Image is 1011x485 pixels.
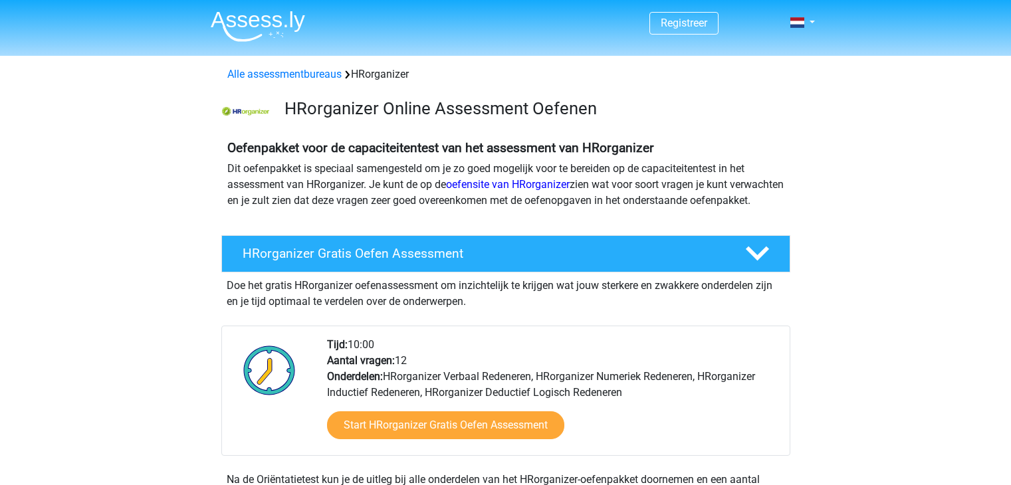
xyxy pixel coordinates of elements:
h4: HRorganizer Gratis Oefen Assessment [243,246,724,261]
a: Registreer [661,17,707,29]
h3: HRorganizer Online Assessment Oefenen [284,98,780,119]
a: HRorganizer Gratis Oefen Assessment [216,235,796,272]
a: oefensite van HRorganizer [446,178,570,191]
b: Aantal vragen: [327,354,395,367]
div: HRorganizer [222,66,790,82]
img: Klok [236,337,303,403]
div: Doe het gratis HRorganizer oefenassessment om inzichtelijk te krijgen wat jouw sterkere en zwakke... [221,272,790,310]
img: HRorganizer Logo [222,107,269,116]
b: Tijd: [327,338,348,351]
img: Assessly [211,11,305,42]
p: Dit oefenpakket is speciaal samengesteld om je zo goed mogelijk voor te bereiden op de capaciteit... [227,161,784,209]
a: Start HRorganizer Gratis Oefen Assessment [327,411,564,439]
div: 10:00 12 HRorganizer Verbaal Redeneren, HRorganizer Numeriek Redeneren, HRorganizer Inductief Red... [317,337,789,455]
b: Oefenpakket voor de capaciteitentest van het assessment van HRorganizer [227,140,654,155]
a: Alle assessmentbureaus [227,68,342,80]
b: Onderdelen: [327,370,383,383]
